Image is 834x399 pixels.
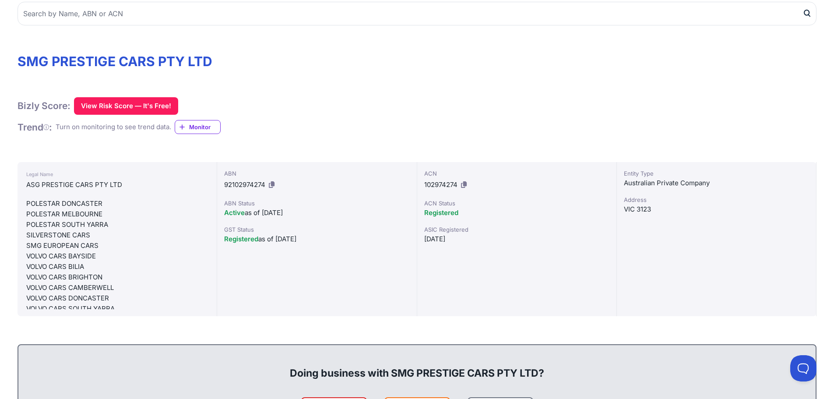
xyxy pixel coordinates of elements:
[790,355,816,381] iframe: Toggle Customer Support
[26,198,208,209] div: POLESTAR DONCASTER
[175,120,221,134] a: Monitor
[424,199,609,208] div: ACN Status
[26,219,208,230] div: POLESTAR SOUTH YARRA
[26,240,208,251] div: SMG EUROPEAN CARS
[26,272,208,282] div: VOLVO CARS BRIGHTON
[224,235,258,243] span: Registered
[26,230,208,240] div: SILVERSTONE CARS
[18,121,52,133] h1: Trend :
[624,195,809,204] div: Address
[18,53,816,69] h1: SMG PRESTIGE CARS PTY LTD
[424,208,458,217] span: Registered
[224,208,409,218] div: as of [DATE]
[26,304,208,314] div: VOLVO CARS SOUTH YARRA
[26,180,208,190] div: ASG PRESTIGE CARS PTY LTD
[189,123,220,131] span: Monitor
[624,169,809,178] div: Entity Type
[224,169,409,178] div: ABN
[624,178,809,188] div: Australian Private Company
[26,293,208,304] div: VOLVO CARS DONCASTER
[224,234,409,244] div: as of [DATE]
[424,169,609,178] div: ACN
[224,225,409,234] div: GST Status
[26,261,208,272] div: VOLVO CARS BILIA
[424,180,457,189] span: 102974274
[18,2,816,25] input: Search by Name, ABN or ACN
[26,282,208,293] div: VOLVO CARS CAMBERWELL
[224,208,245,217] span: Active
[26,251,208,261] div: VOLVO CARS BAYSIDE
[18,100,70,112] h1: Bizly Score:
[27,352,807,380] div: Doing business with SMG PRESTIGE CARS PTY LTD?
[424,234,609,244] div: [DATE]
[624,204,809,215] div: VIC 3123
[26,209,208,219] div: POLESTAR MELBOURNE
[224,180,265,189] span: 92102974274
[56,122,171,132] div: Turn on monitoring to see trend data.
[224,199,409,208] div: ABN Status
[74,97,178,115] button: View Risk Score — It's Free!
[424,225,609,234] div: ASIC Registered
[26,169,208,180] div: Legal Name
